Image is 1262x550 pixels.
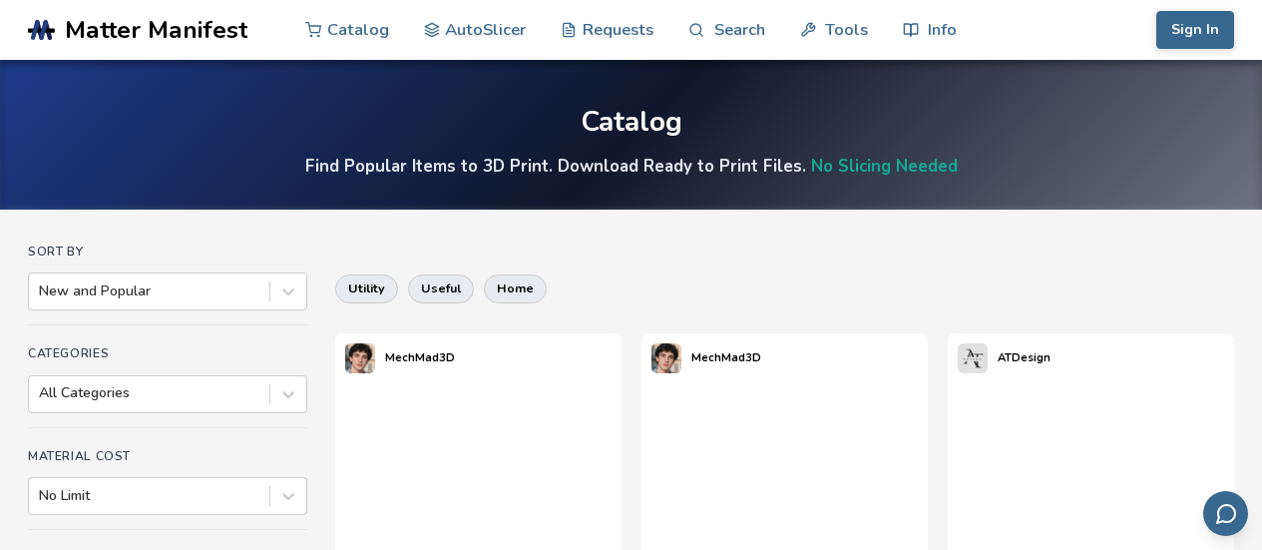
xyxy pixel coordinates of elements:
[958,343,988,373] img: ATDesign's profile
[28,346,307,360] h4: Categories
[345,343,375,373] img: MechMad3D's profile
[305,155,958,178] h4: Find Popular Items to 3D Print. Download Ready to Print Files.
[641,333,771,383] a: MechMad3D's profileMechMad3D
[65,16,247,44] span: Matter Manifest
[39,283,43,299] input: New and Popular
[385,347,455,368] p: MechMad3D
[581,107,682,138] div: Catalog
[998,347,1051,368] p: ATDesign
[28,449,307,463] h4: Material Cost
[1156,11,1234,49] button: Sign In
[1203,491,1248,536] button: Send feedback via email
[811,155,958,178] a: No Slicing Needed
[39,488,43,504] input: No Limit
[28,245,307,259] h4: Sort By
[39,385,43,401] input: All Categories
[335,333,465,383] a: MechMad3D's profileMechMad3D
[948,333,1060,383] a: ATDesign's profileATDesign
[408,275,474,302] button: useful
[691,347,761,368] p: MechMad3D
[484,275,547,302] button: home
[651,343,681,373] img: MechMad3D's profile
[335,275,398,302] button: utility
